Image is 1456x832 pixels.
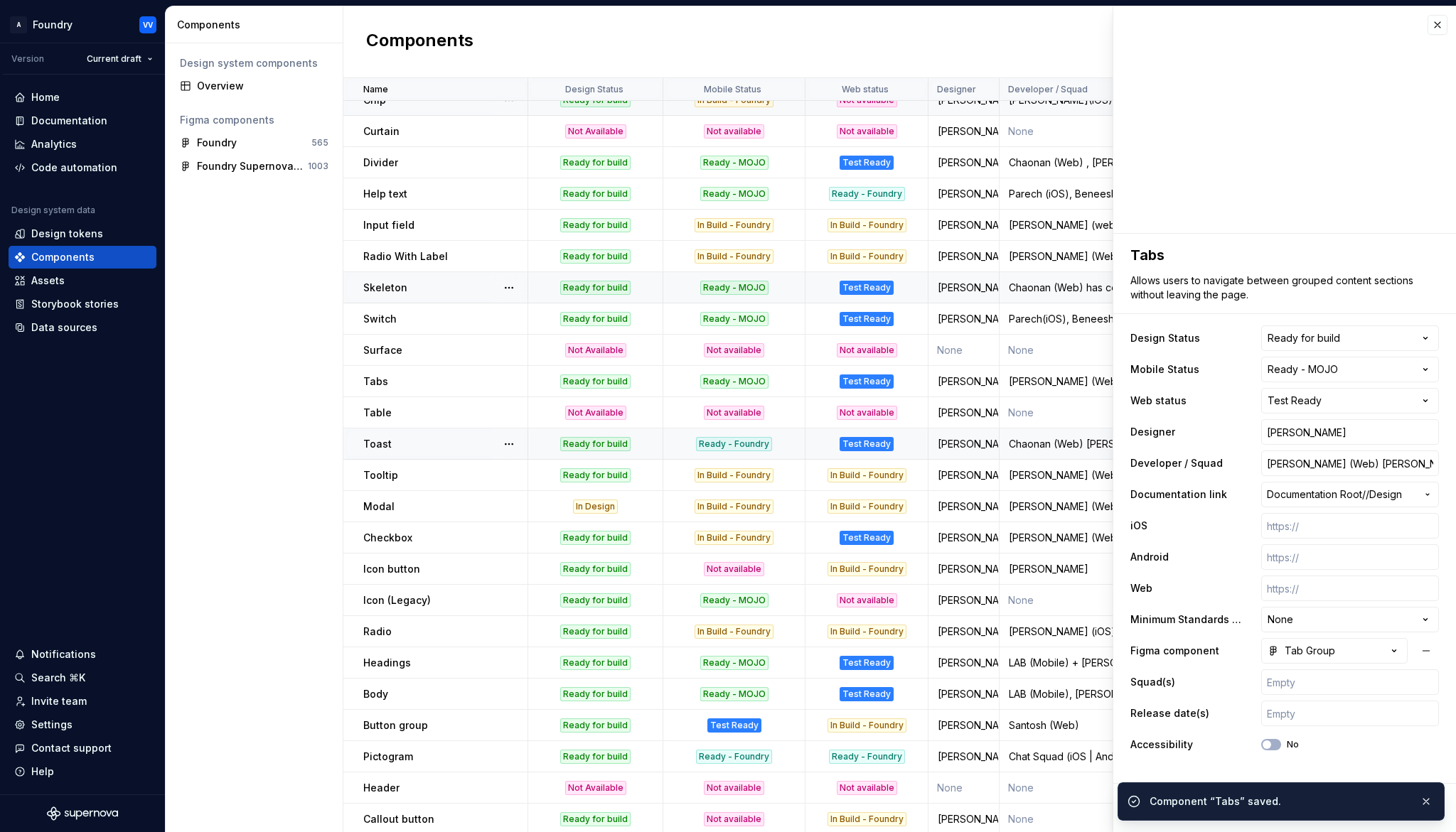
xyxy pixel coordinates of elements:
input: Empty [1261,450,1439,476]
a: Foundry Supernova Assets1003 [174,155,334,178]
div: Not Available [565,343,626,357]
p: Designer [937,84,976,95]
a: Home [9,86,156,109]
div: Ready for build [560,593,631,607]
div: In Design [573,499,618,514]
a: Settings [9,713,156,736]
div: Not available [704,124,764,139]
div: Ready - MOJO [700,593,769,607]
div: Contact support [31,741,112,755]
div: Documentation [31,114,107,128]
div: LAB (Mobile), [PERSON_NAME] (Web) [1000,687,1258,701]
p: Radio [363,625,392,639]
button: Help [9,760,156,783]
div: Search ⌘K [31,671,85,685]
a: Data sources [9,316,156,339]
div: [PERSON_NAME] [929,499,998,514]
div: Test Ready [840,687,894,701]
div: Figma components [180,113,328,127]
div: Ready - Foundry [829,187,905,201]
div: Invite team [31,694,87,708]
span: Design [1369,487,1402,502]
div: Overview [197,79,328,93]
div: Tab Group [1268,644,1335,658]
div: [PERSON_NAME] [1000,562,1258,576]
label: Design Status [1130,331,1200,345]
div: In Build - Foundry [695,249,773,264]
span: Documentation Root / [1267,487,1366,502]
div: Not available [837,343,897,357]
div: In Build - Foundry [828,812,906,826]
div: Assets [31,274,65,288]
p: Icon button [363,562,420,576]
label: Web [1130,581,1152,595]
a: Code automation [9,156,156,179]
td: None [928,335,1000,366]
div: Not available [704,781,764,795]
td: None [928,772,1000,804]
div: [PERSON_NAME] [929,218,998,232]
div: [PERSON_NAME] [929,281,998,295]
div: Ready for build [560,218,631,232]
div: Ready for build [560,312,631,326]
label: iOS [1130,519,1147,533]
input: Empty [1261,669,1439,695]
div: Santosh (Web) [1000,718,1258,733]
a: Invite team [9,690,156,713]
div: Ready for build [560,187,631,201]
p: Button group [363,718,428,733]
p: Table [363,406,392,420]
div: Ready for build [560,812,631,826]
div: Ready for build [560,156,631,170]
div: [PERSON_NAME] [929,312,998,326]
div: [PERSON_NAME] (Web), Weiyi (Android), [PERSON_NAME] (iOS) [1000,499,1258,514]
div: Ready for build [560,625,631,639]
div: LAB (Mobile) + [PERSON_NAME] (Web) [1000,656,1258,670]
div: Ready for build [560,437,631,451]
div: Test Ready [840,312,894,326]
div: [PERSON_NAME] [929,625,998,639]
span: / [1366,487,1369,502]
p: Switch [363,312,397,326]
div: In Build - Foundry [695,468,773,482]
textarea: Tabs [1128,242,1436,268]
div: Ready for build [560,249,631,264]
div: Design system data [11,205,95,216]
div: Data sources [31,320,97,335]
a: Supernova Logo [47,806,118,821]
div: [PERSON_NAME] [929,687,998,701]
div: [PERSON_NAME] (Web) [1000,468,1258,482]
a: Storybook stories [9,293,156,315]
div: Parech(iOS), Beneesh(Android), Amber(Web) [1000,312,1258,326]
div: [PERSON_NAME] [929,468,998,482]
div: Help [31,765,54,779]
label: Squad(s) [1130,675,1175,689]
div: In Build - Foundry [828,499,906,514]
div: Ready for build [560,656,631,670]
td: None [1000,335,1260,366]
a: Analytics [9,133,156,156]
label: Developer / Squad [1130,456,1223,470]
div: A [10,16,27,33]
div: Ready - MOJO [700,312,769,326]
a: Foundry565 [174,131,334,154]
p: Toast [363,437,392,451]
div: Settings [31,718,73,732]
div: Not Available [565,781,626,795]
div: In Build - Foundry [828,625,906,639]
div: Not available [837,124,897,139]
div: Not available [704,406,764,420]
a: Overview [174,75,334,97]
div: [PERSON_NAME] [929,124,998,139]
div: Not Available [565,406,626,420]
div: [PERSON_NAME] (Web) [PERSON_NAME] (iOS), [PERSON_NAME] (Android) [1000,374,1258,389]
p: Help text [363,187,407,201]
button: Contact support [9,737,156,760]
div: Version [11,53,44,65]
p: Developer / Squad [1008,84,1088,95]
div: Foundry [33,18,73,32]
p: Input field [363,218,414,232]
h2: Components [366,29,473,55]
div: Ready - MOJO [700,656,769,670]
div: [PERSON_NAME]/[PERSON_NAME] [929,437,998,451]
